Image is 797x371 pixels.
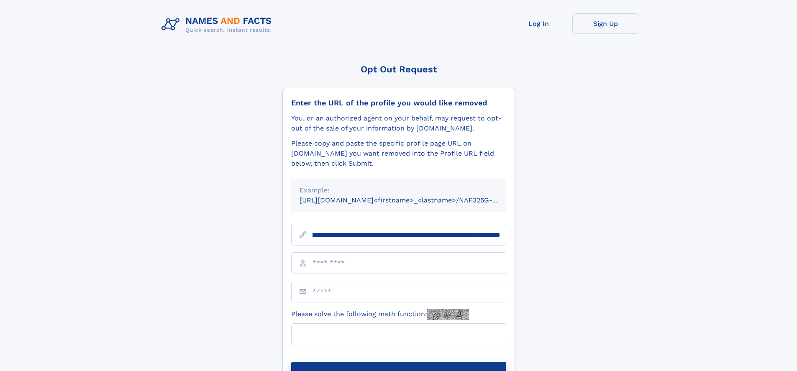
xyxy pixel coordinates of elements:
[291,98,506,107] div: Enter the URL of the profile you would like removed
[505,13,572,34] a: Log In
[282,64,515,74] div: Opt Out Request
[300,185,498,195] div: Example:
[291,138,506,169] div: Please copy and paste the specific profile page URL on [DOMAIN_NAME] you want removed into the Pr...
[291,309,469,320] label: Please solve the following math function:
[158,13,279,36] img: Logo Names and Facts
[291,113,506,133] div: You, or an authorized agent on your behalf, may request to opt-out of the sale of your informatio...
[572,13,639,34] a: Sign Up
[300,196,522,204] small: [URL][DOMAIN_NAME]<firstname>_<lastname>/NAF325G-xxxxxxxx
